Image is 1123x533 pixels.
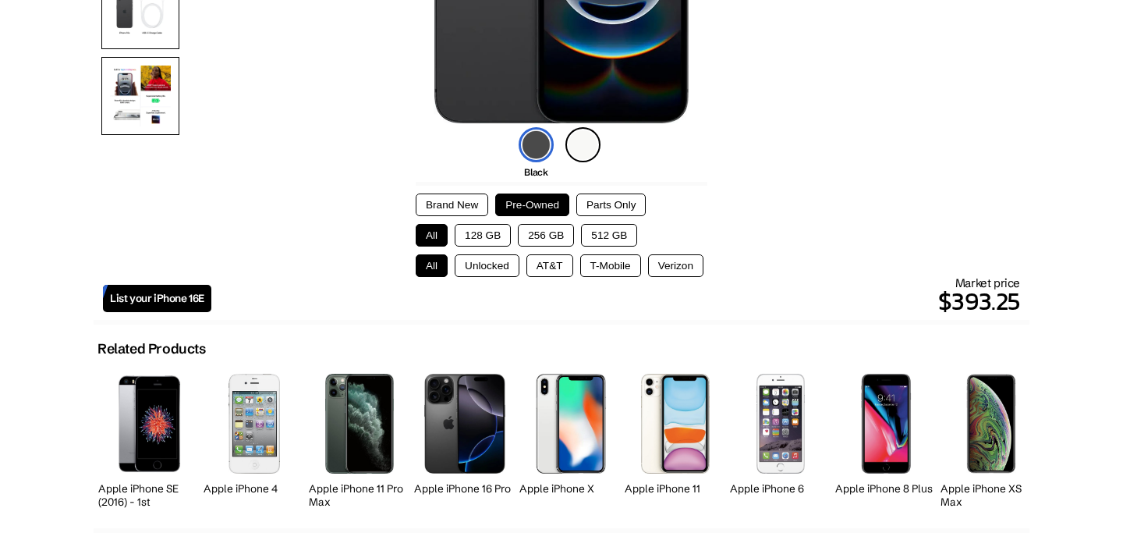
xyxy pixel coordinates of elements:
[565,127,600,162] img: white-icon
[941,482,1042,509] h2: Apple iPhone XS Max
[309,365,410,513] a: iPhone 11 Pro Max Apple iPhone 11 Pro Max
[110,292,204,305] span: List your iPhone 16E
[455,254,519,277] button: Unlocked
[730,365,831,513] a: iPhone 6 Apple iPhone 6
[641,374,710,474] img: iPhone 11
[98,482,200,522] h2: Apple iPhone SE (2016) - 1st Generation
[455,224,511,247] button: 128 GB
[103,285,211,312] a: List your iPhone 16E
[101,57,179,135] img: Camera
[581,224,637,247] button: 512 GB
[115,374,182,473] img: iPhone SE 1st Gen
[98,365,200,513] a: iPhone SE 1st Gen Apple iPhone SE (2016) - 1st Generation
[524,166,547,178] span: Black
[495,194,569,216] button: Pre-Owned
[519,482,621,496] h2: Apple iPhone X
[941,365,1042,513] a: iPhone XS Max Apple iPhone XS Max
[228,374,279,473] img: iPhone 4s
[526,254,573,277] button: AT&T
[204,482,305,496] h2: Apple iPhone 4
[211,282,1020,320] p: $393.25
[518,224,574,247] button: 256 GB
[211,275,1020,320] div: Market price
[835,482,937,496] h2: Apple iPhone 8 Plus
[860,374,912,473] img: iPhone 8 Plus
[625,482,726,496] h2: Apple iPhone 11
[424,374,505,473] img: iPhone 16 Pro
[756,374,806,473] img: iPhone 6
[519,127,554,162] img: black-icon
[966,374,1016,473] img: iPhone XS Max
[416,254,448,277] button: All
[416,224,448,247] button: All
[416,194,488,216] button: Brand New
[414,365,515,513] a: iPhone 16 Pro Apple iPhone 16 Pro
[576,194,646,216] button: Parts Only
[730,482,831,496] h2: Apple iPhone 6
[519,365,621,513] a: iPhone X Apple iPhone X
[204,365,305,513] a: iPhone 4s Apple iPhone 4
[533,374,606,473] img: iPhone X
[835,365,937,513] a: iPhone 8 Plus Apple iPhone 8 Plus
[309,482,410,509] h2: Apple iPhone 11 Pro Max
[414,482,515,496] h2: Apple iPhone 16 Pro
[325,374,395,474] img: iPhone 11 Pro Max
[580,254,641,277] button: T-Mobile
[648,254,703,277] button: Verizon
[625,365,726,513] a: iPhone 11 Apple iPhone 11
[97,340,206,357] h2: Related Products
